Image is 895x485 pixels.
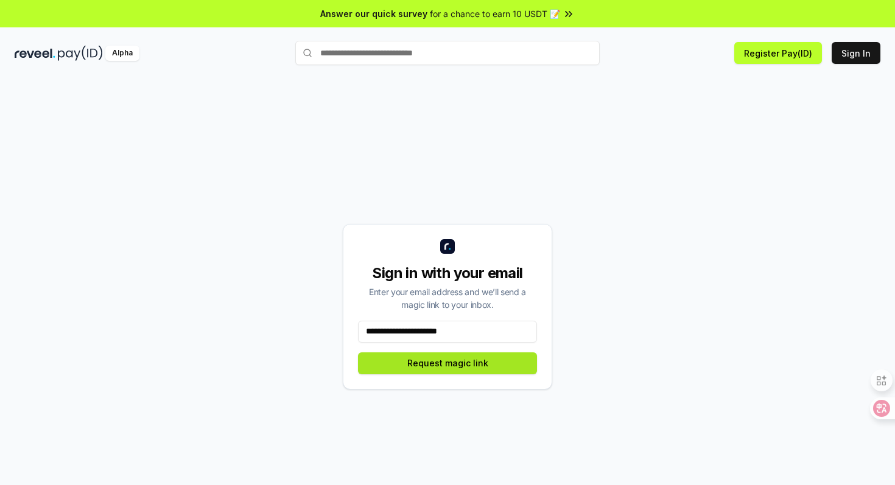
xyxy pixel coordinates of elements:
[15,46,55,61] img: reveel_dark
[358,285,537,311] div: Enter your email address and we’ll send a magic link to your inbox.
[358,263,537,283] div: Sign in with your email
[832,42,880,64] button: Sign In
[430,7,560,20] span: for a chance to earn 10 USDT 📝
[440,239,455,254] img: logo_small
[320,7,427,20] span: Answer our quick survey
[358,352,537,374] button: Request magic link
[734,42,822,64] button: Register Pay(ID)
[58,46,103,61] img: pay_id
[105,46,139,61] div: Alpha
